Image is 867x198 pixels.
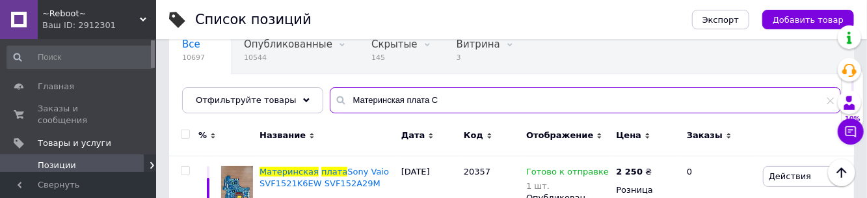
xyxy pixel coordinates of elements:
span: Отображение [526,130,593,141]
span: Опубликованные [244,38,332,50]
span: Дата [401,130,425,141]
span: Отфильтруйте товары [196,95,297,105]
span: 10544 [244,53,332,63]
span: Заказы и сообщения [38,103,120,126]
span: 10697 [182,53,205,63]
span: Скрытые [371,38,418,50]
button: Чат с покупателем [838,119,864,145]
div: Список позиций [195,13,312,27]
span: Витрина [457,38,500,50]
span: Со скидкой [182,88,241,100]
span: Позиции [38,160,76,171]
span: Материнская [260,167,319,177]
span: Экспорт [702,15,739,25]
span: Главная [38,81,74,92]
span: Добавить товар [773,15,844,25]
span: 145 [371,53,418,63]
div: Розница [617,184,676,196]
input: Поиск [7,46,153,69]
div: 1 шт. [526,181,609,191]
span: Товары и услуги [38,137,111,149]
span: % [198,130,207,141]
span: плата [321,167,347,177]
div: Ваш ID: 2912301 [42,20,156,31]
span: Все [182,38,200,50]
span: 20357 [464,167,490,177]
div: ₴ [617,166,652,178]
span: Действия [769,171,811,181]
button: Добавить товар [762,10,854,29]
a: МатеринскаяплатаSony Vaio SVF1521K6EW SVF152A29M [260,167,389,188]
span: Код [464,130,483,141]
button: Наверх [828,159,855,186]
span: Название [260,130,306,141]
input: Поиск по названию позиции, артикулу и поисковым запросам [330,87,841,113]
span: Заказы [687,130,723,141]
span: Sony Vaio SVF1521K6EW SVF152A29M [260,167,389,188]
button: Экспорт [692,10,749,29]
b: 2 250 [617,167,643,177]
span: Готово к отправке [526,167,609,180]
span: ~Reboot~ [42,8,140,20]
span: 3 [457,53,500,63]
span: Цена [617,130,642,141]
